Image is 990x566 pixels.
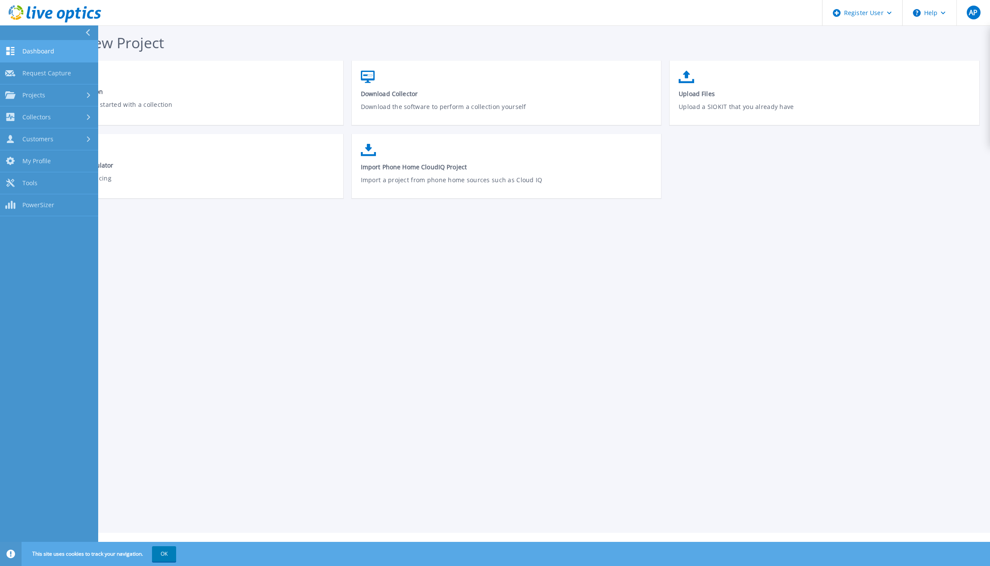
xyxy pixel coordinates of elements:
[670,66,979,128] a: Upload FilesUpload a SIOKIT that you already have
[352,66,661,128] a: Download CollectorDownload the software to perform a collection yourself
[34,140,343,200] a: Cloud Pricing CalculatorCompare Cloud Pricing
[152,546,176,562] button: OK
[361,90,653,98] span: Download Collector
[22,135,53,143] span: Customers
[679,102,971,122] p: Upload a SIOKIT that you already have
[361,163,653,171] span: Import Phone Home CloudIQ Project
[22,179,37,187] span: Tools
[22,113,51,121] span: Collectors
[679,90,971,98] span: Upload Files
[24,546,176,562] span: This site uses cookies to track your navigation.
[22,91,45,99] span: Projects
[361,175,653,195] p: Import a project from phone home sources such as Cloud IQ
[22,157,51,165] span: My Profile
[43,174,335,193] p: Compare Cloud Pricing
[34,66,343,126] a: Request a CollectionGet your customer started with a collection
[969,9,978,16] span: AP
[34,33,164,53] span: Start a New Project
[22,69,71,77] span: Request Capture
[22,201,54,209] span: PowerSizer
[43,87,335,96] span: Request a Collection
[361,102,653,122] p: Download the software to perform a collection yourself
[43,100,335,120] p: Get your customer started with a collection
[22,47,54,55] span: Dashboard
[43,161,335,169] span: Cloud Pricing Calculator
